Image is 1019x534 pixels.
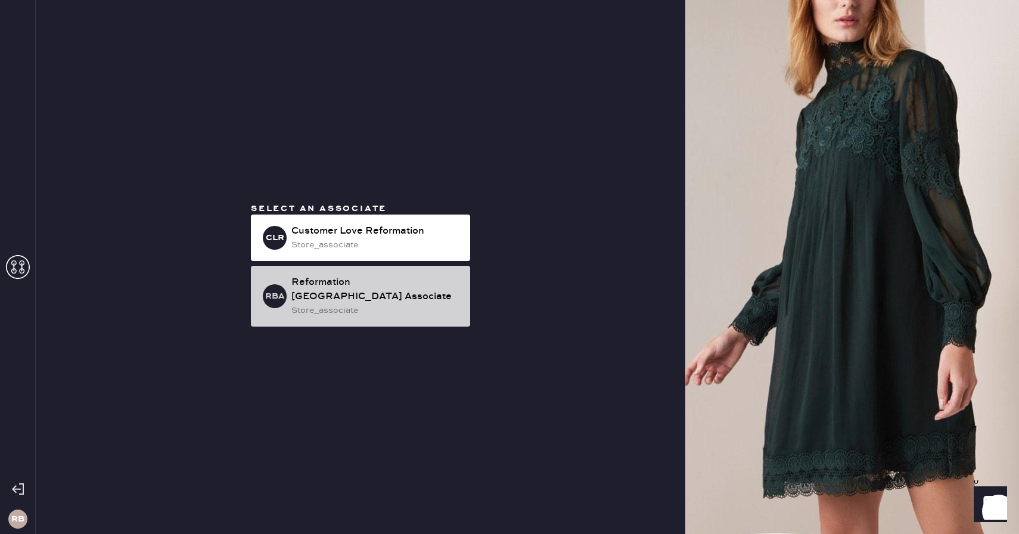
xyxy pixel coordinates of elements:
[265,292,285,300] h3: RBA
[291,238,461,252] div: store_associate
[962,480,1014,532] iframe: Front Chat
[291,224,461,238] div: Customer Love Reformation
[291,304,461,317] div: store_associate
[11,515,24,523] h3: RB
[266,234,284,242] h3: CLR
[291,275,461,304] div: Reformation [GEOGRAPHIC_DATA] Associate
[251,203,387,214] span: Select an associate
